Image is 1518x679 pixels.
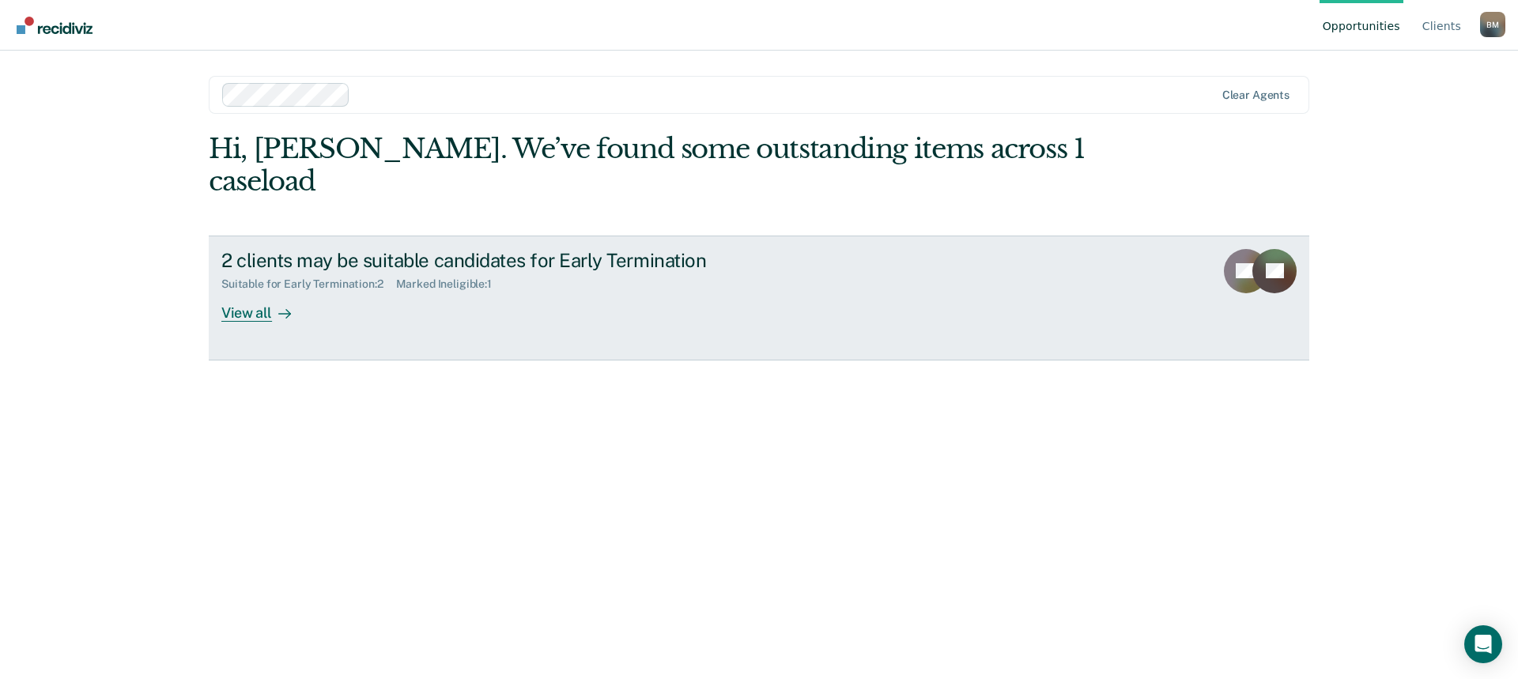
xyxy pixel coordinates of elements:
[1480,12,1505,37] div: B M
[1222,89,1290,102] div: Clear agents
[17,17,93,34] img: Recidiviz
[396,277,504,291] div: Marked Ineligible : 1
[209,133,1089,198] div: Hi, [PERSON_NAME]. We’ve found some outstanding items across 1 caseload
[1480,12,1505,37] button: Profile dropdown button
[221,249,776,272] div: 2 clients may be suitable candidates for Early Termination
[209,236,1309,360] a: 2 clients may be suitable candidates for Early TerminationSuitable for Early Termination:2Marked ...
[221,277,396,291] div: Suitable for Early Termination : 2
[221,291,310,322] div: View all
[1464,625,1502,663] div: Open Intercom Messenger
